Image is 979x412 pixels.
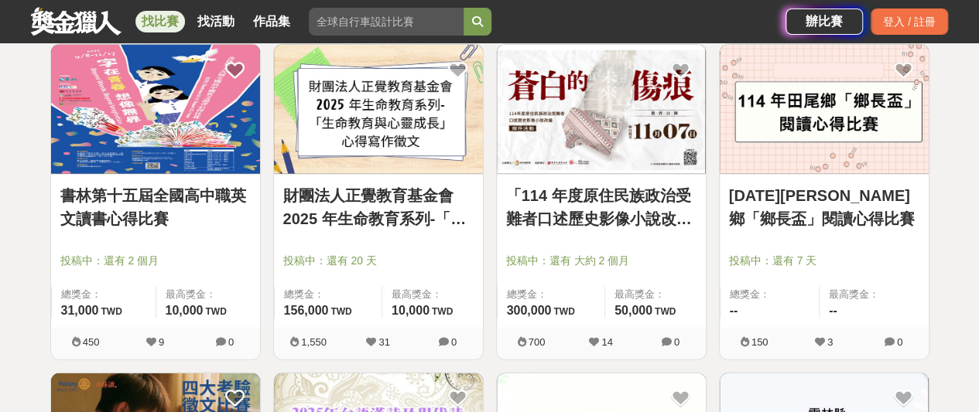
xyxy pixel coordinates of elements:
[674,336,679,348] span: 0
[191,11,241,32] a: 找活動
[614,287,697,302] span: 最高獎金：
[507,287,595,302] span: 總獎金：
[274,45,483,174] img: Cover Image
[274,45,483,175] a: Cover Image
[720,45,929,174] img: Cover Image
[101,306,122,317] span: TWD
[51,45,260,174] img: Cover Image
[827,336,833,348] span: 3
[729,253,919,269] span: 投稿中：還有 7 天
[729,184,919,230] a: [DATE][PERSON_NAME]鄉「鄉長盃」閱讀心得比賽
[166,287,251,302] span: 最高獎金：
[730,304,738,317] span: --
[51,45,260,175] a: Cover Image
[529,336,546,348] span: 700
[497,45,706,175] a: Cover Image
[451,336,457,348] span: 0
[61,304,99,317] span: 31,000
[720,45,929,175] a: Cover Image
[751,336,768,348] span: 150
[330,306,351,317] span: TWD
[614,304,652,317] span: 50,000
[506,253,697,269] span: 投稿中：還有 大約 2 個月
[284,304,329,317] span: 156,000
[601,336,612,348] span: 14
[60,184,251,230] a: 書林第十五屆全國高中職英文讀書心得比賽
[135,11,185,32] a: 找比賽
[205,306,226,317] span: TWD
[829,287,919,302] span: 最高獎金：
[284,287,372,302] span: 總獎金：
[166,304,204,317] span: 10,000
[283,184,474,230] a: 財團法人正覺教育基金會 2025 年生命教育系列-「生命教育與心靈成長」心得寫作徵文
[247,11,296,32] a: 作品集
[897,336,902,348] span: 0
[553,306,574,317] span: TWD
[497,45,706,174] img: Cover Image
[432,306,453,317] span: TWD
[507,304,552,317] span: 300,000
[786,9,863,35] a: 辦比賽
[309,8,464,36] input: 全球自行車設計比賽
[392,304,430,317] span: 10,000
[655,306,676,317] span: TWD
[228,336,234,348] span: 0
[506,184,697,230] a: 「114 年度原住民族政治受難者口述歷史影像小說改編」徵件活動
[730,287,810,302] span: 總獎金：
[159,336,164,348] span: 9
[61,287,146,302] span: 總獎金：
[283,253,474,269] span: 投稿中：還有 20 天
[392,287,474,302] span: 最高獎金：
[829,304,837,317] span: --
[83,336,100,348] span: 450
[301,336,327,348] span: 1,550
[871,9,948,35] div: 登入 / 註冊
[378,336,389,348] span: 31
[60,253,251,269] span: 投稿中：還有 2 個月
